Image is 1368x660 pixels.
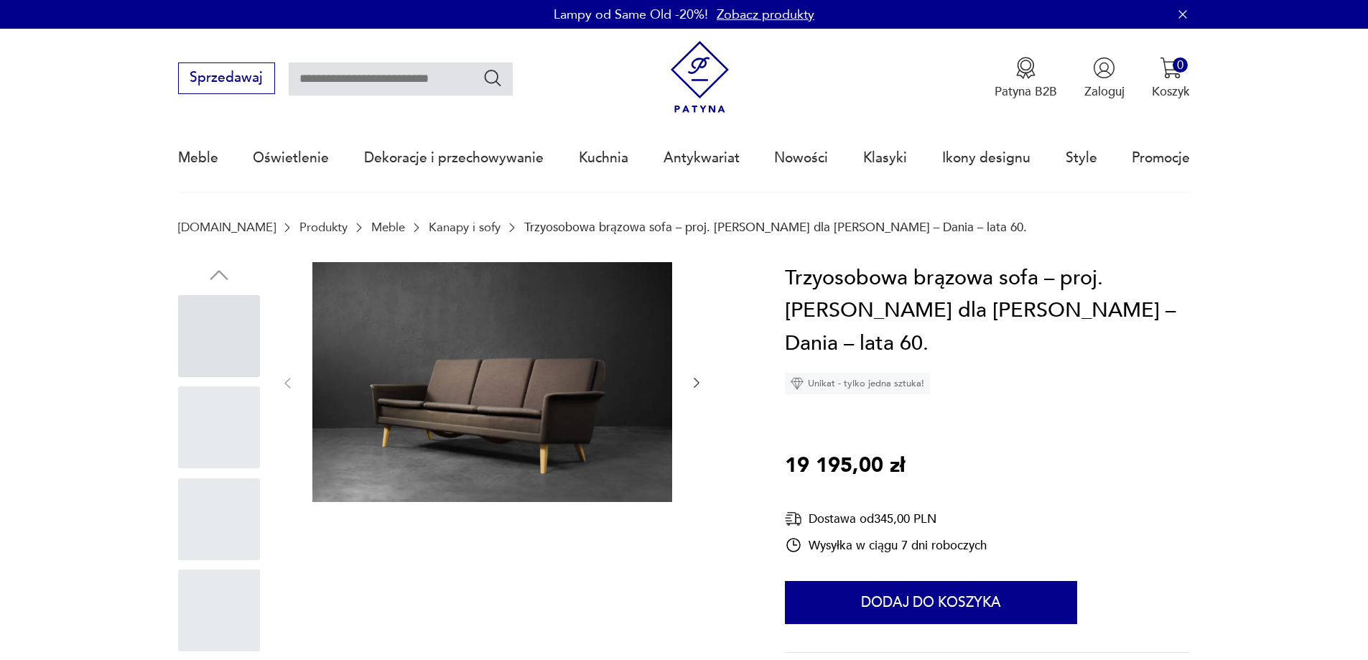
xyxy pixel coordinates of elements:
[1066,125,1097,191] a: Style
[785,373,930,394] div: Unikat - tylko jedna sztuka!
[664,125,740,191] a: Antykwariat
[429,220,501,234] a: Kanapy i sofy
[1132,125,1190,191] a: Promocje
[178,220,276,234] a: [DOMAIN_NAME]
[785,510,987,528] div: Dostawa od 345,00 PLN
[995,57,1057,100] button: Patyna B2B
[785,262,1190,361] h1: Trzyosobowa brązowa sofa – proj. [PERSON_NAME] dla [PERSON_NAME] – Dania – lata 60.
[774,125,828,191] a: Nowości
[1173,57,1188,73] div: 0
[1152,57,1190,100] button: 0Koszyk
[1152,83,1190,100] p: Koszyk
[483,68,503,88] button: Szukaj
[371,220,405,234] a: Meble
[1093,57,1115,79] img: Ikonka użytkownika
[785,536,987,554] div: Wysyłka w ciągu 7 dni roboczych
[1160,57,1182,79] img: Ikona koszyka
[995,83,1057,100] p: Patyna B2B
[785,510,802,528] img: Ikona dostawy
[1084,57,1125,100] button: Zaloguj
[178,125,218,191] a: Meble
[579,125,628,191] a: Kuchnia
[554,6,708,24] p: Lampy od Same Old -20%!
[863,125,907,191] a: Klasyki
[791,377,804,390] img: Ikona diamentu
[1015,57,1037,79] img: Ikona medalu
[995,57,1057,100] a: Ikona medaluPatyna B2B
[785,450,905,483] p: 19 195,00 zł
[524,220,1027,234] p: Trzyosobowa brązowa sofa – proj. [PERSON_NAME] dla [PERSON_NAME] – Dania – lata 60.
[364,125,544,191] a: Dekoracje i przechowywanie
[299,220,348,234] a: Produkty
[717,6,814,24] a: Zobacz produkty
[178,73,275,85] a: Sprzedawaj
[664,41,736,113] img: Patyna - sklep z meblami i dekoracjami vintage
[942,125,1030,191] a: Ikony designu
[785,581,1077,624] button: Dodaj do koszyka
[1084,83,1125,100] p: Zaloguj
[253,125,329,191] a: Oświetlenie
[312,262,672,502] img: Zdjęcie produktu Trzyosobowa brązowa sofa – proj. Folke Ohlsson dla Fritz Hansen – Dania – lata 60.
[178,62,275,94] button: Sprzedawaj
